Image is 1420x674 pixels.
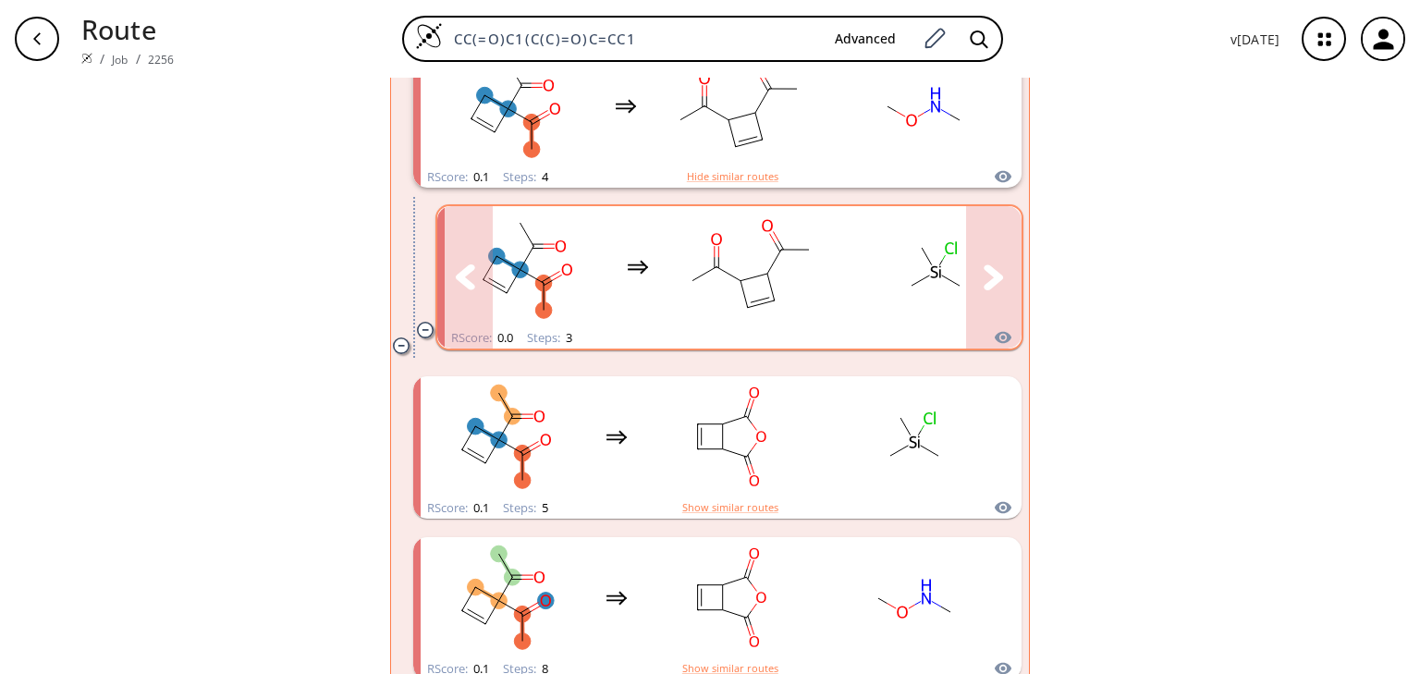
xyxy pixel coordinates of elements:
[527,332,572,344] div: Steps :
[503,171,548,183] div: Steps :
[840,48,1007,164] svg: CNOC
[427,171,489,183] div: RScore :
[646,540,813,656] svg: O=C1OC(=O)C2C=CC12
[682,499,778,516] button: Show similar routes
[831,379,998,495] svg: C[Si](C)(C)Cl
[136,49,141,68] li: /
[112,52,128,67] a: Job
[495,329,513,346] span: 0.0
[1016,540,1182,656] svg: CON
[539,499,548,516] span: 5
[503,502,548,514] div: Steps :
[421,379,587,495] svg: CC(=O)C1(C(C)=O)C=CC1
[563,329,572,346] span: 3
[421,540,587,656] svg: CC(=O)C1(C(C)=O)C=CC1
[471,499,489,516] span: 0.1
[831,540,998,656] svg: CNOC
[471,168,489,185] span: 0.1
[687,168,778,185] button: Hide similar routes
[1016,379,1182,495] svg: CNOC
[539,168,548,185] span: 4
[667,209,834,325] svg: CC(=O)C1C=CC1C(C)=O
[820,22,911,56] button: Advanced
[442,209,608,325] svg: CC(=O)C1(C(C)=O)C=CC1
[443,30,820,48] input: Enter SMILES
[148,52,175,67] a: 2256
[646,379,813,495] svg: O=C1OC(=O)C2C=CC12
[100,49,104,68] li: /
[81,9,174,49] p: Route
[415,22,443,50] img: Logo Spaya
[655,48,822,164] svg: CC(=O)C1C=CC1C(C)=O
[1230,30,1279,49] p: v [DATE]
[427,502,489,514] div: RScore :
[81,53,92,64] img: Spaya logo
[430,48,596,164] svg: CC(=O)C1(C(C)=O)C=CC1
[852,209,1019,325] svg: C[Si](C)(C)Cl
